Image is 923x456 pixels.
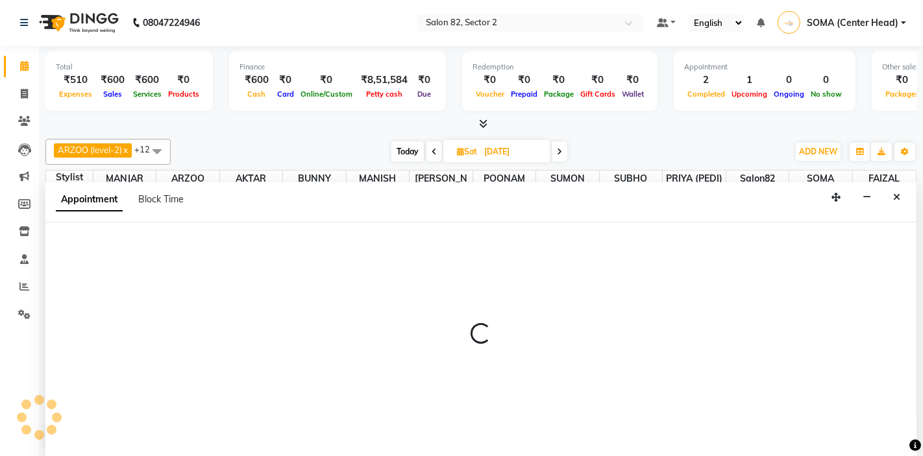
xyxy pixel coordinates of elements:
div: ₹0 [165,73,203,88]
span: Services [130,90,165,99]
span: Sales [100,90,125,99]
span: FAIZAL (level-2) [853,171,916,200]
span: Products [165,90,203,99]
span: +12 [134,144,160,154]
div: ₹0 [473,73,508,88]
span: Wallet [619,90,647,99]
span: Sat [454,147,480,156]
button: ADD NEW [796,143,841,161]
div: 0 [770,73,807,88]
span: Online/Custom [297,90,356,99]
span: Card [274,90,297,99]
span: SOMA (Center Head) [789,171,852,214]
a: x [122,145,128,155]
span: Gift Cards [577,90,619,99]
div: ₹0 [297,73,356,88]
img: SOMA (Center Head) [778,11,800,34]
div: ₹600 [130,73,165,88]
div: ₹0 [882,73,922,88]
span: Ongoing [770,90,807,99]
span: Upcoming [728,90,770,99]
span: Completed [684,90,728,99]
span: Expenses [56,90,95,99]
span: Prepaid [508,90,541,99]
span: SOMA (Center Head) [807,16,898,30]
div: ₹0 [508,73,541,88]
div: ₹0 [619,73,647,88]
span: SUMON (NAILS) [536,171,599,200]
button: Close [887,187,906,208]
span: MANJAR (Level-2) [93,171,156,200]
span: SUBHO (PEDI) [600,171,663,200]
div: Total [56,62,203,73]
span: Voucher [473,90,508,99]
span: Package [541,90,577,99]
span: BUNNY (level-1) [283,171,346,200]
span: [PERSON_NAME] (SKIN) [410,171,473,200]
div: Appointment [684,62,845,73]
div: ₹600 [240,73,274,88]
b: 08047224946 [143,5,200,41]
div: 2 [684,73,728,88]
span: Due [414,90,434,99]
span: MANISH (level-1) [347,171,410,200]
span: ARZOO (level-2) [156,171,219,200]
div: ₹600 [95,73,130,88]
span: ARZOO (level-2) [58,145,122,155]
div: ₹8,51,584 [356,73,413,88]
div: 0 [807,73,845,88]
div: ₹0 [541,73,577,88]
span: Today [391,141,424,162]
div: Stylist [46,171,93,184]
span: Packages [882,90,922,99]
span: No show [807,90,845,99]
div: ₹0 [274,73,297,88]
div: ₹0 [413,73,436,88]
span: ADD NEW [799,147,837,156]
span: Salon82 saltlake [726,171,789,200]
span: Block Time [138,193,184,205]
span: Appointment [56,188,123,211]
input: 2025-09-06 [480,142,545,162]
div: ₹0 [577,73,619,88]
div: Redemption [473,62,647,73]
div: ₹510 [56,73,95,88]
span: Petty cash [363,90,406,99]
div: Finance [240,62,436,73]
img: logo [33,5,122,41]
span: POONAM (SKIN) [473,171,536,200]
span: PRIYA (PEDI) [663,171,726,187]
span: Cash [245,90,269,99]
div: 1 [728,73,770,88]
span: AKTAR (level-1) [220,171,283,200]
